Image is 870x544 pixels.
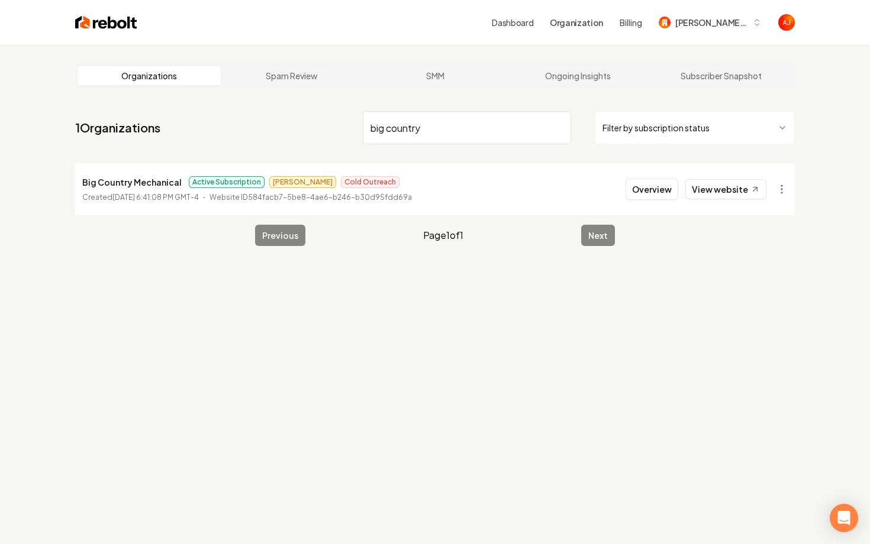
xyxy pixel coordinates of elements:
[341,176,399,188] span: Cold Outreach
[620,17,642,28] button: Billing
[75,14,137,31] img: Rebolt Logo
[210,192,412,203] p: Website ID 584facb7-5be8-4ae6-b246-b30d95fdd69a
[82,192,199,203] p: Created
[778,14,795,31] img: Austin Jellison
[675,17,747,29] span: [PERSON_NAME] Custom Builds
[830,504,858,532] div: Open Intercom Messenger
[363,66,507,85] a: SMM
[82,175,182,189] p: Big Country Mechanical
[543,12,610,33] button: Organization
[626,179,678,200] button: Overview
[423,228,463,242] span: Page 1 of 1
[75,119,160,136] a: 1Organizations
[221,66,364,85] a: Spam Review
[778,14,795,31] button: Open user button
[659,17,671,28] img: Berg Custom Builds
[507,66,650,85] a: Ongoing Insights
[112,193,199,202] time: [DATE] 6:41:08 PM GMT-4
[492,17,533,28] a: Dashboard
[269,176,336,188] span: [PERSON_NAME]
[189,176,265,188] span: Active Subscription
[78,66,221,85] a: Organizations
[685,179,766,199] a: View website
[649,66,792,85] a: Subscriber Snapshot
[363,111,571,144] input: Search by name or ID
